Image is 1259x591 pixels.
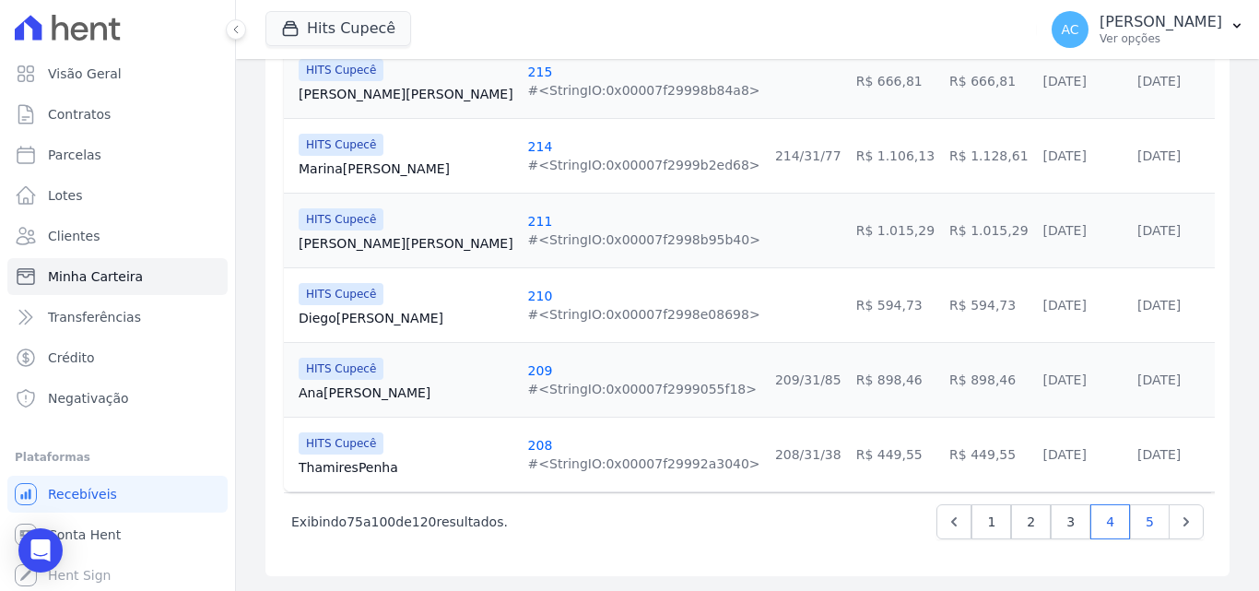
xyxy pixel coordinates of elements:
td: R$ 594,73 [849,267,942,342]
a: Crédito [7,339,228,376]
a: Negativação [7,380,228,417]
p: Exibindo a de resultados. [291,513,508,531]
span: Negativação [48,389,129,408]
a: 4 [1090,504,1130,539]
div: #<StringIO:0x00007f2998b95b40> [528,230,760,249]
div: Open Intercom Messenger [18,528,63,573]
a: Minha Carteira [7,258,228,295]
td: R$ 594,73 [942,267,1035,342]
span: Crédito [48,349,95,367]
a: 214 [528,139,553,154]
a: 209 [528,363,553,378]
span: Contratos [48,105,111,124]
span: Visão Geral [48,65,122,83]
a: Diego[PERSON_NAME] [299,309,513,327]
div: Plataformas [15,446,220,468]
td: R$ 1.015,29 [849,193,942,267]
a: 210 [528,289,553,303]
a: 208/31/38 [775,447,841,462]
span: HITS Cupecê [299,134,383,156]
a: Parcelas [7,136,228,173]
a: [DATE] [1043,298,1087,313]
a: [DATE] [1137,298,1181,313]
a: [DATE] [1137,372,1181,387]
span: 100 [371,514,396,529]
span: HITS Cupecê [299,283,383,305]
p: Ver opções [1100,31,1222,46]
a: 215 [528,65,553,79]
a: Previous [936,504,971,539]
span: 120 [412,514,437,529]
div: #<StringIO:0x00007f2999b2ed68> [528,156,760,174]
td: R$ 1.128,61 [942,118,1035,193]
td: R$ 1.106,13 [849,118,942,193]
td: R$ 898,46 [942,342,1035,417]
a: Contratos [7,96,228,133]
span: Lotes [48,186,83,205]
td: R$ 666,81 [942,43,1035,118]
a: [DATE] [1043,372,1087,387]
span: Transferências [48,308,141,326]
a: [DATE] [1137,148,1181,163]
a: 5 [1130,504,1170,539]
a: [DATE] [1137,74,1181,89]
div: #<StringIO:0x00007f2999055f18> [528,380,757,398]
a: Transferências [7,299,228,336]
a: Visão Geral [7,55,228,92]
a: 2 [1011,504,1051,539]
span: Recebíveis [48,485,117,503]
td: R$ 898,46 [849,342,942,417]
a: Next [1169,504,1204,539]
span: Conta Hent [48,526,121,544]
a: 1 [971,504,1011,539]
a: [DATE] [1043,148,1087,163]
a: [DATE] [1137,447,1181,462]
a: [PERSON_NAME][PERSON_NAME] [299,234,513,253]
a: Ana[PERSON_NAME] [299,384,513,402]
span: AC [1062,23,1079,36]
a: Lotes [7,177,228,214]
a: Conta Hent [7,516,228,553]
a: ThamiresPenha [299,458,513,477]
p: [PERSON_NAME] [1100,13,1222,31]
button: Hits Cupecê [265,11,411,46]
a: 214/31/77 [775,148,841,163]
div: #<StringIO:0x00007f29998b84a8> [528,81,760,100]
span: HITS Cupecê [299,208,383,230]
a: [DATE] [1043,447,1087,462]
span: HITS Cupecê [299,358,383,380]
button: AC [PERSON_NAME] Ver opções [1037,4,1259,55]
a: 211 [528,214,553,229]
td: R$ 666,81 [849,43,942,118]
a: Clientes [7,218,228,254]
a: [DATE] [1043,74,1087,89]
td: R$ 1.015,29 [942,193,1035,267]
span: Clientes [48,227,100,245]
td: R$ 449,55 [942,417,1035,491]
a: 209/31/85 [775,372,841,387]
div: #<StringIO:0x00007f29992a3040> [528,455,760,473]
div: #<StringIO:0x00007f2998e08698> [528,305,760,324]
a: 3 [1051,504,1090,539]
span: Minha Carteira [48,267,143,286]
a: Marina[PERSON_NAME] [299,160,513,178]
span: HITS Cupecê [299,432,383,455]
a: [DATE] [1137,223,1181,238]
span: 75 [347,514,363,529]
td: R$ 449,55 [849,417,942,491]
span: HITS Cupecê [299,59,383,81]
a: 208 [528,438,553,453]
a: Recebíveis [7,476,228,513]
span: Parcelas [48,146,101,164]
a: [PERSON_NAME][PERSON_NAME] [299,85,513,103]
a: [DATE] [1043,223,1087,238]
